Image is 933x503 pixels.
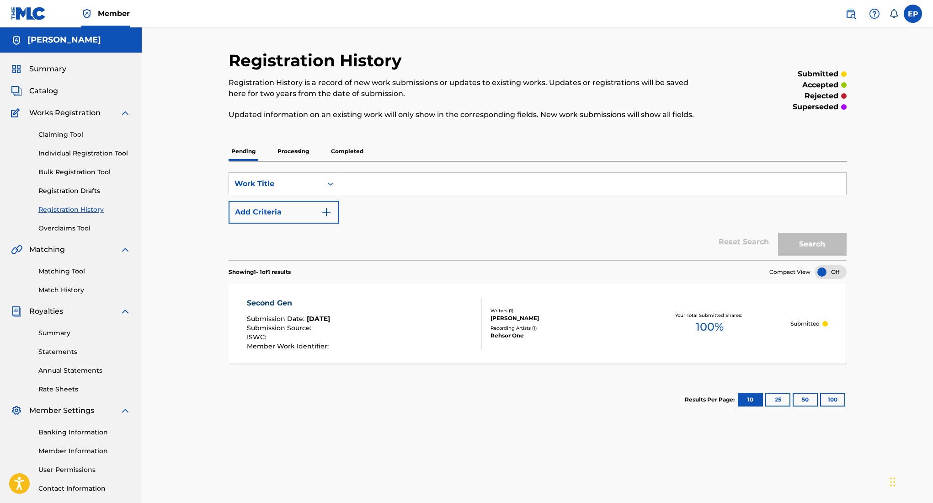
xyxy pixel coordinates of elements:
[29,244,65,255] span: Matching
[38,428,131,437] a: Banking Information
[11,64,22,75] img: Summary
[805,91,838,102] p: rejected
[120,405,131,416] img: expand
[11,107,23,118] img: Works Registration
[29,64,66,75] span: Summary
[229,142,258,161] p: Pending
[769,268,810,276] span: Compact View
[235,178,317,189] div: Work Title
[890,468,896,496] div: Drag
[490,332,629,340] div: Rehsor One
[247,298,331,309] div: Second Gen
[907,343,933,417] iframe: Resource Center
[11,7,46,20] img: MLC Logo
[490,314,629,322] div: [PERSON_NAME]
[38,149,131,158] a: Individual Registration Tool
[247,315,307,323] span: Submission Date :
[38,347,131,357] a: Statements
[11,244,22,255] img: Matching
[38,484,131,493] a: Contact Information
[904,5,922,23] div: User Menu
[802,80,838,91] p: accepted
[120,244,131,255] img: expand
[229,77,704,99] p: Registration History is a record of new work submissions or updates to existing works. Updates or...
[38,285,131,295] a: Match History
[38,385,131,394] a: Rate Sheets
[842,5,860,23] a: Public Search
[869,8,880,19] img: help
[820,393,845,407] button: 100
[738,393,763,407] button: 10
[247,333,268,341] span: ISWC :
[229,50,406,71] h2: Registration History
[790,320,820,328] p: Submitted
[696,319,724,335] span: 100 %
[11,405,22,416] img: Member Settings
[27,35,101,45] h5: Edward Ojeda Puente
[229,172,847,260] form: Search Form
[247,324,314,332] span: Submission Source :
[275,142,312,161] p: Processing
[765,393,790,407] button: 25
[321,207,332,218] img: 9d2ae6d4665cec9f34b9.svg
[11,35,22,46] img: Accounts
[38,224,131,233] a: Overclaims Tool
[29,86,58,96] span: Catalog
[229,268,291,276] p: Showing 1 - 1 of 1 results
[11,306,22,317] img: Royalties
[845,8,856,19] img: search
[490,325,629,332] div: Recording Artists ( 1 )
[307,315,330,323] span: [DATE]
[38,167,131,177] a: Bulk Registration Tool
[38,130,131,139] a: Claiming Tool
[38,446,131,456] a: Member Information
[328,142,366,161] p: Completed
[229,109,704,120] p: Updated information on an existing work will only show in the corresponding fields. New work subm...
[29,405,94,416] span: Member Settings
[120,306,131,317] img: expand
[11,86,22,96] img: Catalog
[887,459,933,503] iframe: Chat Widget
[98,8,130,19] span: Member
[11,64,66,75] a: SummarySummary
[865,5,884,23] div: Help
[120,107,131,118] img: expand
[81,8,92,19] img: Top Rightsholder
[247,342,331,350] span: Member Work Identifier :
[229,284,847,364] a: Second GenSubmission Date:[DATE]Submission Source:ISWC:Member Work Identifier:Writers (1)[PERSON_...
[889,9,898,18] div: Notifications
[29,306,63,317] span: Royalties
[685,396,737,404] p: Results Per Page:
[38,205,131,214] a: Registration History
[11,86,58,96] a: CatalogCatalog
[793,393,818,407] button: 50
[793,102,838,112] p: superseded
[675,312,744,319] p: Your Total Submitted Shares:
[38,328,131,338] a: Summary
[38,366,131,375] a: Annual Statements
[798,69,838,80] p: submitted
[38,186,131,196] a: Registration Drafts
[490,307,629,314] div: Writers ( 1 )
[29,107,101,118] span: Works Registration
[38,465,131,475] a: User Permissions
[38,267,131,276] a: Matching Tool
[229,201,339,224] button: Add Criteria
